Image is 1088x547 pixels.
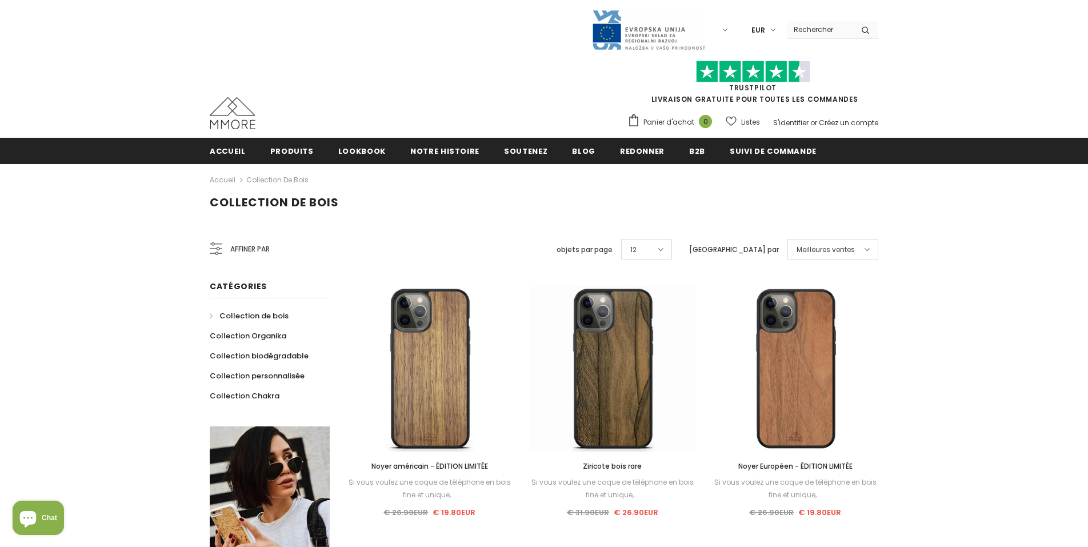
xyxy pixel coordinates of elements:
span: Collection de bois [210,194,339,210]
img: Cas MMORE [210,97,255,129]
a: TrustPilot [729,83,777,93]
a: B2B [689,138,705,163]
a: Redonner [620,138,665,163]
span: € 19.80EUR [798,507,841,518]
span: Catégories [210,281,267,292]
span: 0 [699,115,712,128]
span: Blog [572,146,595,157]
a: Collection de bois [246,175,309,185]
span: LIVRAISON GRATUITE POUR TOUTES LES COMMANDES [627,66,878,104]
a: Lookbook [338,138,386,163]
span: Collection biodégradable [210,350,309,361]
a: Accueil [210,173,235,187]
a: Ziricote bois rare [530,460,695,473]
a: S'identifier [773,118,809,127]
span: Meilleures ventes [797,244,855,255]
span: Collection Organika [210,330,286,341]
span: Listes [741,117,760,128]
span: Collection de bois [219,310,289,321]
div: Si vous voulez une coque de téléphone en bois fine et unique,... [713,476,878,501]
label: [GEOGRAPHIC_DATA] par [689,244,779,255]
a: soutenez [504,138,547,163]
a: Panier d'achat 0 [627,114,718,131]
span: Panier d'achat [643,117,694,128]
span: EUR [751,25,765,36]
span: Noyer américain - ÉDITION LIMITÉE [371,461,488,471]
div: Si vous voulez une coque de téléphone en bois fine et unique,... [347,476,513,501]
span: Accueil [210,146,246,157]
img: Faites confiance aux étoiles pilotes [696,61,810,83]
a: Créez un compte [819,118,878,127]
a: Notre histoire [410,138,479,163]
span: € 26.90EUR [383,507,428,518]
span: € 26.90EUR [749,507,794,518]
a: Collection Organika [210,326,286,346]
span: 12 [630,244,637,255]
span: Collection Chakra [210,390,279,401]
input: Search Site [787,21,853,38]
span: Noyer Européen - ÉDITION LIMITÉE [738,461,853,471]
a: Noyer américain - ÉDITION LIMITÉE [347,460,513,473]
a: Javni Razpis [591,25,706,34]
label: objets par page [557,244,613,255]
a: Collection Chakra [210,386,279,406]
a: Collection personnalisée [210,366,305,386]
span: € 31.90EUR [567,507,609,518]
a: Accueil [210,138,246,163]
a: Blog [572,138,595,163]
span: or [810,118,817,127]
img: Javni Razpis [591,9,706,51]
span: Suivi de commande [730,146,817,157]
div: Si vous voulez une coque de téléphone en bois fine et unique,... [530,476,695,501]
span: Affiner par [230,243,270,255]
a: Noyer Européen - ÉDITION LIMITÉE [713,460,878,473]
a: Collection biodégradable [210,346,309,366]
a: Listes [726,112,760,132]
span: € 19.80EUR [433,507,475,518]
span: soutenez [504,146,547,157]
a: Produits [270,138,314,163]
span: Ziricote bois rare [583,461,642,471]
a: Collection de bois [210,306,289,326]
inbox-online-store-chat: Shopify online store chat [9,501,67,538]
span: Collection personnalisée [210,370,305,381]
span: Lookbook [338,146,386,157]
span: Redonner [620,146,665,157]
a: Suivi de commande [730,138,817,163]
span: Produits [270,146,314,157]
span: Notre histoire [410,146,479,157]
span: € 26.90EUR [614,507,658,518]
span: B2B [689,146,705,157]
